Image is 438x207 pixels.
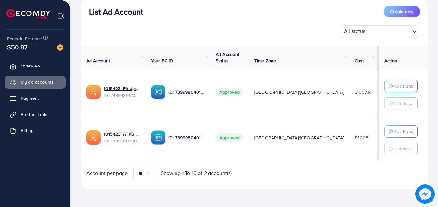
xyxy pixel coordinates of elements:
[355,89,372,95] span: $1007.14
[254,57,276,64] span: Time Zone
[384,143,418,155] button: Withdraw
[384,80,418,92] button: Add Fund
[394,99,412,107] p: Withdraw
[21,111,48,118] span: Product Links
[6,9,50,19] img: logo
[57,12,64,20] img: menu
[254,134,344,141] span: [GEOGRAPHIC_DATA]/[GEOGRAPHIC_DATA]
[415,184,435,204] img: image
[390,8,413,15] span: Create new
[161,170,232,177] span: Showing 1 To 10 of 2 account(s)
[86,170,128,177] span: Account per page
[104,85,141,98] div: <span class='underline'>1015423_Findproduct_1746099618697</span></br>7499439170620899346
[86,130,101,145] img: ic-ads-acc.e4c84228.svg
[89,7,143,16] h3: List Ad Account
[384,6,420,17] button: Create new
[339,25,420,38] div: Search for option
[394,82,413,90] p: Add Fund
[7,36,42,42] span: Ecomdy Balance
[168,88,205,96] p: ID: 7399980401722310657
[216,88,243,96] span: Approved
[5,59,66,72] a: Overview
[86,57,110,64] span: Ad Account
[368,26,410,36] input: Search for option
[21,63,40,69] span: Overview
[104,138,141,144] span: ID: 7399980700256075793
[151,130,165,145] img: ic-ba-acc.ded83a64.svg
[5,92,66,105] a: Payment
[216,133,243,142] span: Approved
[21,95,39,101] span: Payment
[5,108,66,121] a: Product Links
[7,42,27,52] span: $50.87
[57,44,63,51] img: image
[343,26,367,36] span: All status
[384,57,397,64] span: Action
[104,85,141,92] a: 1015423_Findproduct_1746099618697
[384,97,418,109] button: Withdraw
[384,125,418,138] button: Add Fund
[104,131,141,137] a: 1015423_ATKS_1722942278986
[216,51,240,64] span: Ad Account Status
[104,131,141,144] div: <span class='underline'>1015423_ATKS_1722942278986</span></br>7399980700256075793
[5,76,66,88] a: My ad accounts
[21,127,34,134] span: Billing
[21,79,54,85] span: My ad accounts
[151,85,165,99] img: ic-ba-acc.ded83a64.svg
[168,134,205,141] p: ID: 7399980401722310657
[104,92,141,98] span: ID: 7499439170620899346
[394,128,413,135] p: Add Fund
[151,57,173,64] span: Your BC ID
[5,124,66,137] a: Billing
[355,134,371,141] span: $3008.1
[355,57,364,64] span: Cost
[254,89,344,95] span: [GEOGRAPHIC_DATA]/[GEOGRAPHIC_DATA]
[394,145,412,153] p: Withdraw
[86,85,101,99] img: ic-ads-acc.e4c84228.svg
